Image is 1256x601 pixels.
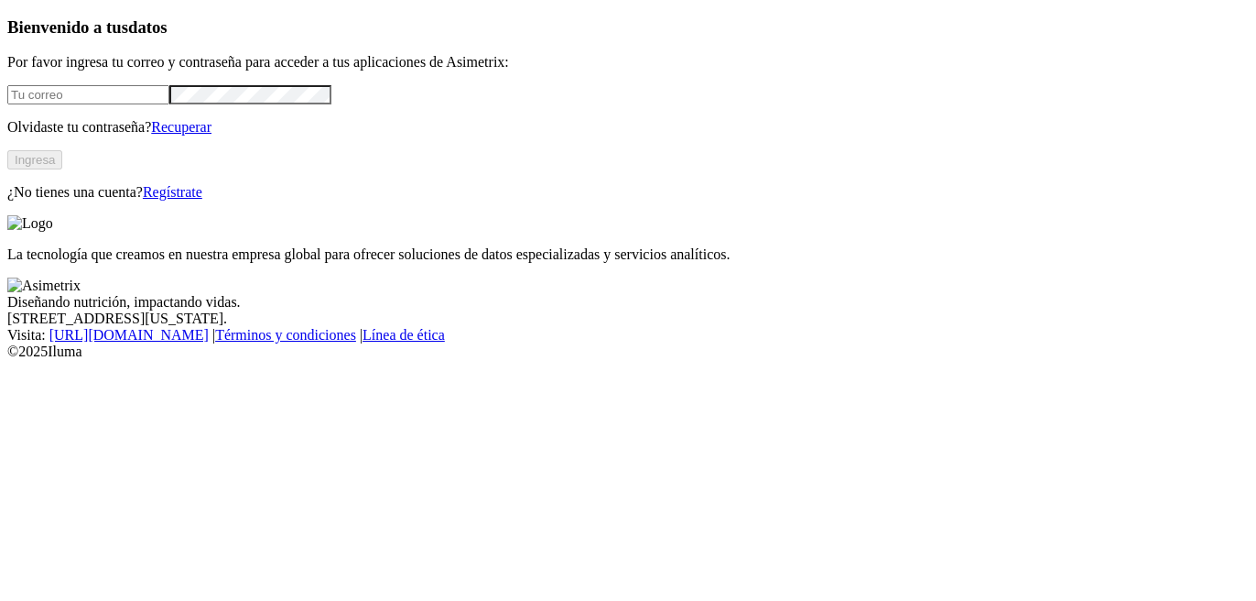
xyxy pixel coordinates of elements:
p: ¿No tienes una cuenta? [7,184,1249,201]
input: Tu correo [7,85,169,104]
div: © 2025 Iluma [7,344,1249,360]
p: Por favor ingresa tu correo y contraseña para acceder a tus aplicaciones de Asimetrix: [7,54,1249,71]
p: Olvidaste tu contraseña? [7,119,1249,136]
a: Regístrate [143,184,202,200]
div: Visita : | | [7,327,1249,344]
a: [URL][DOMAIN_NAME] [49,327,209,343]
button: Ingresa [7,150,62,169]
div: [STREET_ADDRESS][US_STATE]. [7,311,1249,327]
span: datos [128,17,168,37]
a: Línea de ética [363,327,445,343]
a: Términos y condiciones [215,327,356,343]
p: La tecnología que creamos en nuestra empresa global para ofrecer soluciones de datos especializad... [7,246,1249,263]
a: Recuperar [151,119,211,135]
img: Logo [7,215,53,232]
h3: Bienvenido a tus [7,17,1249,38]
img: Asimetrix [7,278,81,294]
div: Diseñando nutrición, impactando vidas. [7,294,1249,311]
